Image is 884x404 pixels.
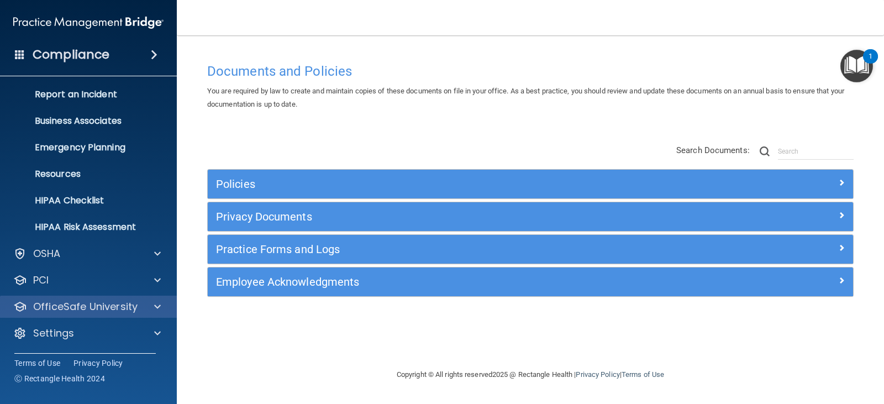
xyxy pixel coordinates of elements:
[778,143,854,160] input: Search
[13,300,161,313] a: OfficeSafe University
[7,169,158,180] p: Resources
[33,47,109,62] h4: Compliance
[676,145,750,155] span: Search Documents:
[216,273,845,291] a: Employee Acknowledgments
[73,358,123,369] a: Privacy Policy
[576,370,619,379] a: Privacy Policy
[7,116,158,127] p: Business Associates
[7,142,158,153] p: Emergency Planning
[7,222,158,233] p: HIPAA Risk Assessment
[760,146,770,156] img: ic-search.3b580494.png
[216,243,683,255] h5: Practice Forms and Logs
[216,276,683,288] h5: Employee Acknowledgments
[7,195,158,206] p: HIPAA Checklist
[33,327,74,340] p: Settings
[13,274,161,287] a: PCI
[33,247,61,260] p: OSHA
[216,211,683,223] h5: Privacy Documents
[13,327,161,340] a: Settings
[14,358,60,369] a: Terms of Use
[7,89,158,100] p: Report an Incident
[869,56,872,71] div: 1
[622,370,664,379] a: Terms of Use
[216,208,845,225] a: Privacy Documents
[13,12,164,34] img: PMB logo
[33,274,49,287] p: PCI
[216,240,845,258] a: Practice Forms and Logs
[216,175,845,193] a: Policies
[207,64,854,78] h4: Documents and Policies
[207,87,844,108] span: You are required by law to create and maintain copies of these documents on file in your office. ...
[840,50,873,82] button: Open Resource Center, 1 new notification
[216,178,683,190] h5: Policies
[13,247,161,260] a: OSHA
[33,300,138,313] p: OfficeSafe University
[14,373,105,384] span: Ⓒ Rectangle Health 2024
[693,330,871,375] iframe: Drift Widget Chat Controller
[329,357,732,392] div: Copyright © All rights reserved 2025 @ Rectangle Health | |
